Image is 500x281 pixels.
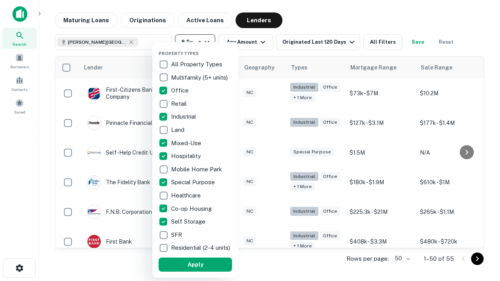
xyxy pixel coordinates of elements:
[159,51,199,56] span: Property Types
[171,191,202,200] p: Healthcare
[171,151,202,161] p: Hospitality
[171,139,203,148] p: Mixed-Use
[171,204,213,213] p: Co-op Housing
[171,112,198,121] p: Industrial
[171,73,229,82] p: Multifamily (5+ units)
[171,217,207,226] p: Self Storage
[171,99,188,108] p: Retail
[171,243,232,253] p: Residential (2-4 units)
[171,178,216,187] p: Special Purpose
[171,165,223,174] p: Mobile Home Park
[461,219,500,256] iframe: Chat Widget
[171,125,186,135] p: Land
[171,230,184,240] p: SFR
[159,258,232,272] button: Apply
[171,60,224,69] p: All Property Types
[171,86,190,95] p: Office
